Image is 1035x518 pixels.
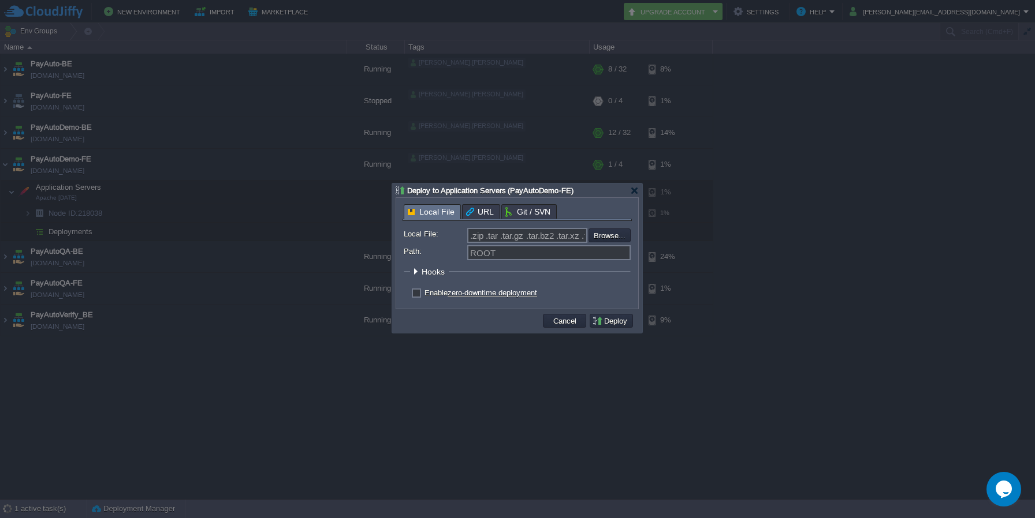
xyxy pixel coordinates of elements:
[404,228,466,240] label: Local File:
[505,205,550,219] span: Git / SVN
[986,472,1023,506] iframe: chat widget
[466,205,494,219] span: URL
[425,288,537,297] label: Enable
[550,316,580,326] button: Cancel
[592,316,631,326] button: Deploy
[408,205,455,219] span: Local File
[448,288,537,297] a: zero-downtime deployment
[407,186,574,195] span: Deploy to Application Servers (PayAutoDemo-FE)
[422,267,448,276] span: Hooks
[404,245,466,257] label: Path:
